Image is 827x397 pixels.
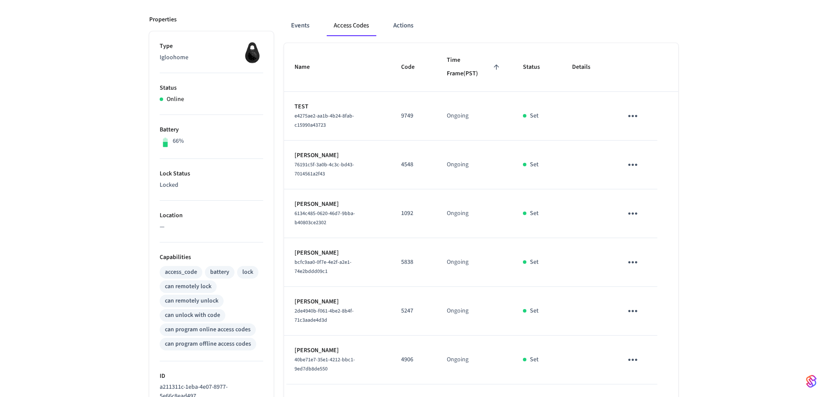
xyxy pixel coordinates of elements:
p: Location [160,211,263,220]
p: 9749 [401,111,426,121]
p: ID [160,372,263,381]
div: can remotely lock [165,282,211,291]
p: Properties [149,15,177,24]
p: 4548 [401,160,426,169]
p: [PERSON_NAME] [295,297,381,306]
p: Locked [160,181,263,190]
div: can unlock with code [165,311,220,320]
span: Time Frame(PST) [447,54,502,81]
p: Type [160,42,263,51]
span: Name [295,61,321,74]
p: [PERSON_NAME] [295,249,381,258]
table: sticky table [284,43,678,384]
div: access_code [165,268,197,277]
p: Set [530,209,539,218]
span: Status [523,61,551,74]
td: Ongoing [436,189,512,238]
p: Lock Status [160,169,263,178]
img: igloohome_igke [241,42,263,64]
p: [PERSON_NAME] [295,151,381,160]
td: Ongoing [436,92,512,141]
p: — [160,222,263,232]
button: Events [284,15,316,36]
td: Ongoing [436,336,512,384]
div: can remotely unlock [165,296,218,306]
p: Set [530,355,539,364]
p: 4906 [401,355,426,364]
p: 1092 [401,209,426,218]
td: Ongoing [436,141,512,189]
button: Access Codes [327,15,376,36]
p: [PERSON_NAME] [295,346,381,355]
button: Actions [386,15,420,36]
div: lock [242,268,253,277]
p: TEST [295,102,381,111]
span: 6134c485-0620-46d7-9bba-b40803ce2302 [295,210,355,226]
p: Capabilities [160,253,263,262]
p: 5838 [401,258,426,267]
img: SeamLogoGradient.69752ec5.svg [806,374,817,388]
span: 2de4940b-f061-4be2-8b4f-71c3aade4d3d [295,307,354,324]
td: Ongoing [436,287,512,336]
span: 76191c5f-3a0b-4c3c-bd43-7014561a2f43 [295,161,354,178]
div: battery [210,268,229,277]
p: Set [530,111,539,121]
div: can program offline access codes [165,340,251,349]
span: Code [401,61,426,74]
span: e4275ae2-aa1b-4b24-8fab-c15990a43723 [295,112,354,129]
span: bcfc9aa0-0f7e-4e2f-a2e1-74e2bddd09c1 [295,259,352,275]
p: Igloohome [160,53,263,62]
td: Ongoing [436,238,512,287]
p: Set [530,306,539,316]
p: [PERSON_NAME] [295,200,381,209]
p: Battery [160,125,263,135]
div: can program online access codes [165,325,251,334]
p: Status [160,84,263,93]
span: Details [572,61,602,74]
div: ant example [284,15,678,36]
p: Online [167,95,184,104]
p: 5247 [401,306,426,316]
p: Set [530,258,539,267]
p: 66% [173,137,184,146]
p: Set [530,160,539,169]
span: 40be71e7-35e1-4212-bbc1-9ed7db8de550 [295,356,355,373]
